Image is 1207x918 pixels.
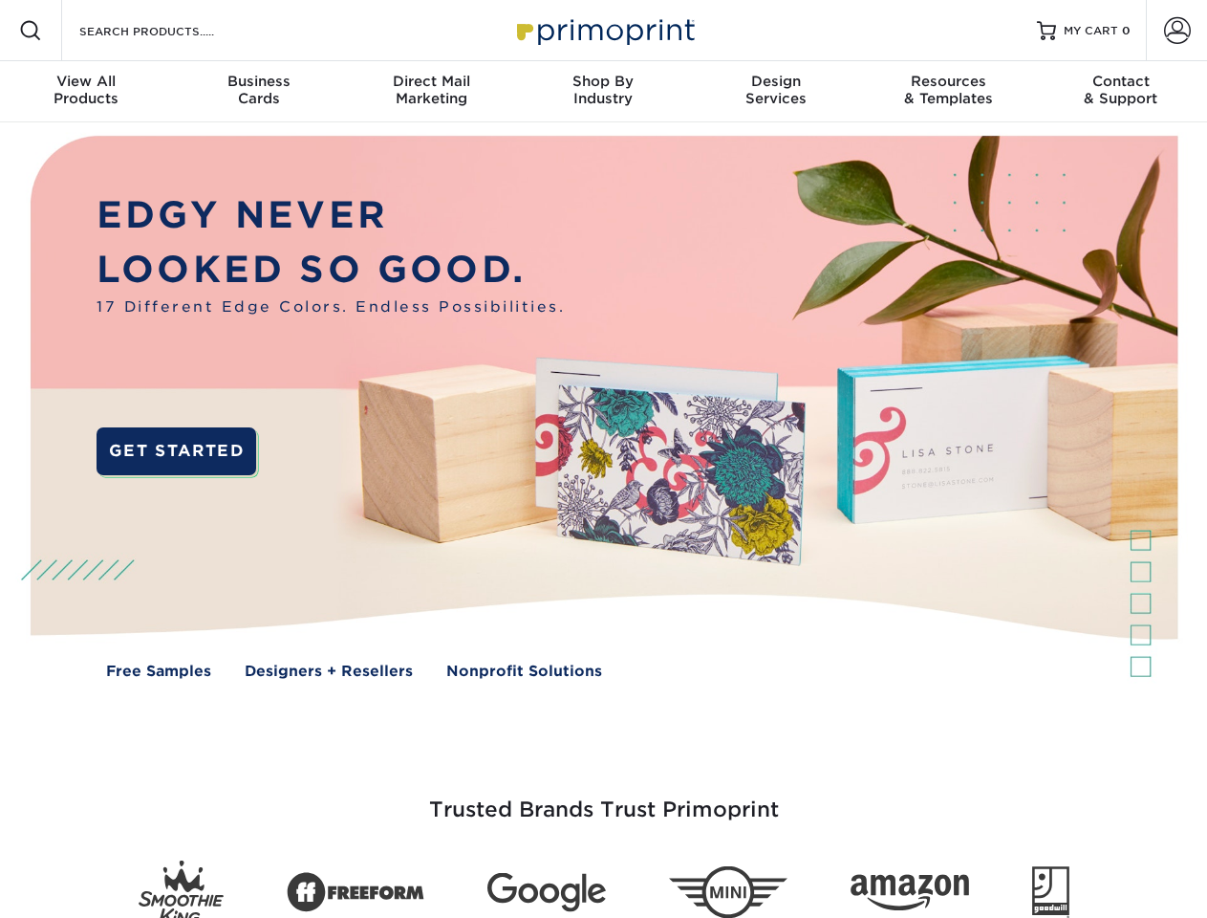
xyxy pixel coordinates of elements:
img: Amazon [851,875,969,911]
img: Google [487,873,606,912]
span: Direct Mail [345,73,517,90]
span: Resources [862,73,1034,90]
div: Marketing [345,73,517,107]
h3: Trusted Brands Trust Primoprint [45,752,1163,845]
a: Designers + Resellers [245,661,413,683]
a: BusinessCards [172,61,344,122]
a: Resources& Templates [862,61,1034,122]
a: Free Samples [106,661,211,683]
a: Contact& Support [1035,61,1207,122]
img: Goodwill [1032,866,1069,918]
input: SEARCH PRODUCTS..... [77,19,264,42]
a: Nonprofit Solutions [446,661,602,683]
span: Contact [1035,73,1207,90]
span: Business [172,73,344,90]
div: & Templates [862,73,1034,107]
div: & Support [1035,73,1207,107]
a: GET STARTED [97,427,256,475]
a: DesignServices [690,61,862,122]
div: Services [690,73,862,107]
span: 0 [1122,24,1131,37]
span: 17 Different Edge Colors. Endless Possibilities. [97,296,565,318]
span: Shop By [517,73,689,90]
div: Cards [172,73,344,107]
img: Primoprint [508,10,700,51]
div: Industry [517,73,689,107]
span: Design [690,73,862,90]
p: EDGY NEVER [97,188,565,243]
a: Shop ByIndustry [517,61,689,122]
span: MY CART [1064,23,1118,39]
a: Direct MailMarketing [345,61,517,122]
p: LOOKED SO GOOD. [97,243,565,297]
